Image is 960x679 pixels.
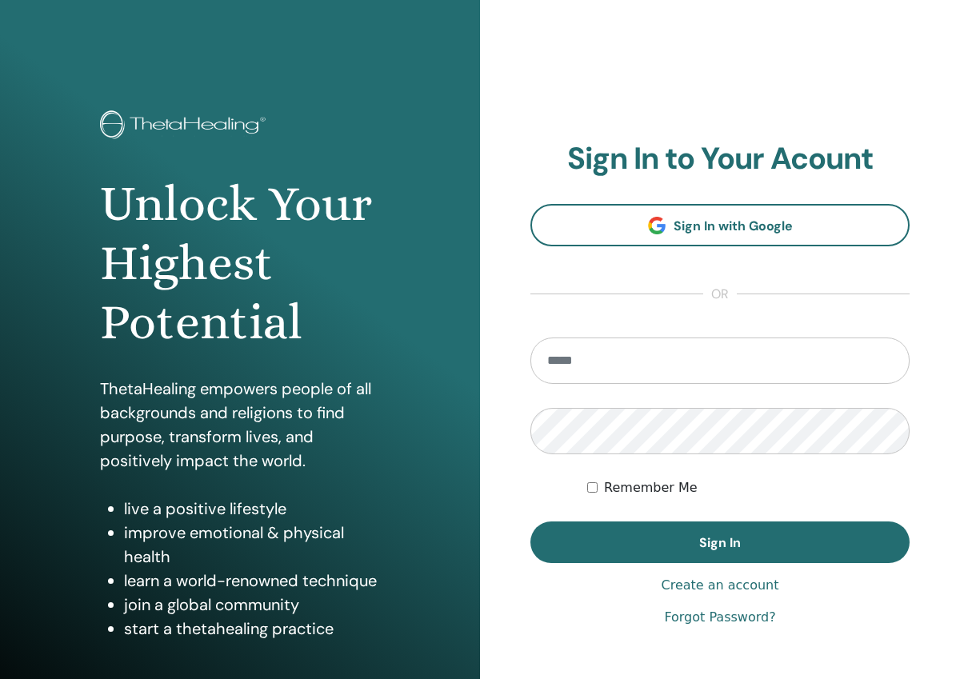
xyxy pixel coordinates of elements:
[604,478,698,497] label: Remember Me
[124,569,380,593] li: learn a world-renowned technique
[530,204,910,246] a: Sign In with Google
[124,593,380,617] li: join a global community
[674,218,793,234] span: Sign In with Google
[703,285,737,304] span: or
[699,534,741,551] span: Sign In
[661,576,778,595] a: Create an account
[664,608,775,627] a: Forgot Password?
[100,174,380,353] h1: Unlock Your Highest Potential
[587,478,910,497] div: Keep me authenticated indefinitely or until I manually logout
[530,141,910,178] h2: Sign In to Your Acount
[124,521,380,569] li: improve emotional & physical health
[100,377,380,473] p: ThetaHealing empowers people of all backgrounds and religions to find purpose, transform lives, a...
[530,521,910,563] button: Sign In
[124,497,380,521] li: live a positive lifestyle
[124,617,380,641] li: start a thetahealing practice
